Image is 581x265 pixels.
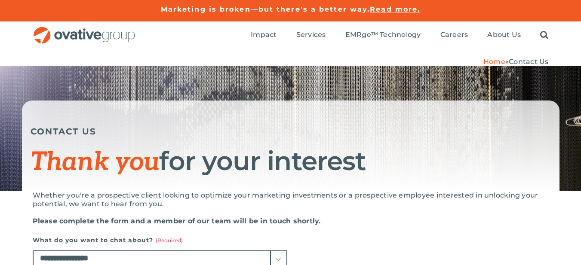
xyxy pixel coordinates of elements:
[31,126,551,137] h5: CONTACT US
[296,30,326,40] a: Services
[33,191,549,208] p: Whether you're a prospective client looking to optimize your marketing investments or a prospecti...
[161,5,370,13] a: Marketing is broken—but there's a better way.
[296,30,326,39] span: Services
[33,217,321,225] strong: Please complete the form and a member of our team will be in touch shortly.
[345,30,421,39] span: EMRge™ Technology
[31,147,551,176] h1: for your interest
[251,30,277,39] span: Impact
[483,58,549,66] span: »
[440,30,468,40] a: Careers
[540,30,548,40] a: Search
[483,58,505,66] a: Home
[251,30,277,40] a: Impact
[31,147,160,178] span: Thank you
[251,21,548,49] nav: Menu
[509,58,548,66] span: Contact Us
[370,5,420,13] a: Read more.
[33,26,136,34] a: OG_Full_horizontal_RGB
[440,30,468,39] span: Careers
[33,234,287,246] label: What do you want to chat about?
[156,237,183,244] span: (Required)
[487,30,521,40] a: About Us
[345,30,421,40] a: EMRge™ Technology
[487,30,521,39] span: About Us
